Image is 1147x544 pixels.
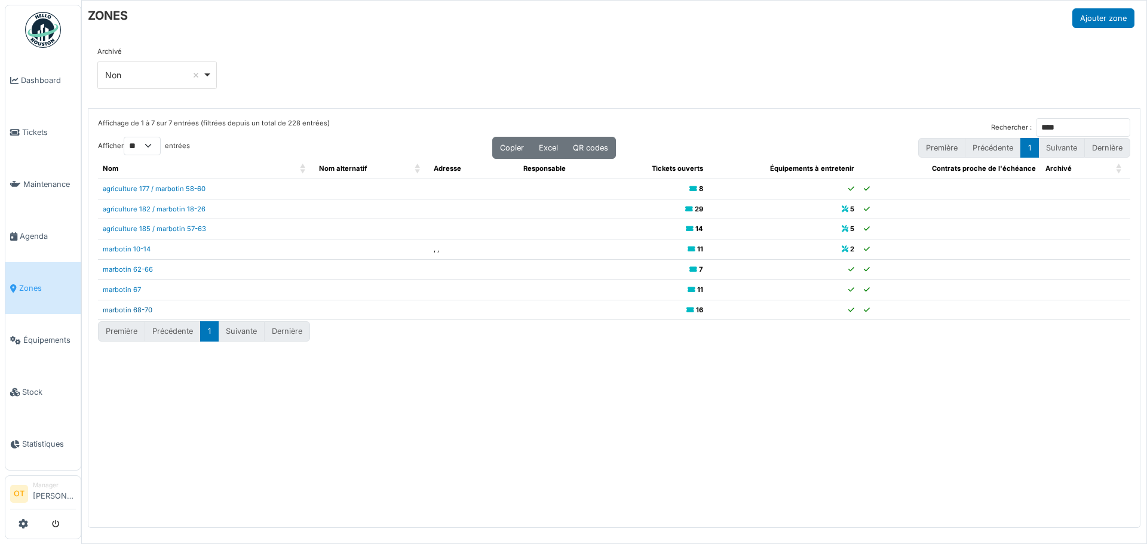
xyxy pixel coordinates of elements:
span: Agenda [20,230,76,242]
span: Nom [103,164,118,173]
b: 7 [699,265,703,273]
li: OT [10,485,28,503]
span: Copier [500,143,524,152]
a: Zones [5,262,81,314]
b: 11 [697,245,703,253]
span: Nom: Activate to sort [300,159,307,179]
b: 29 [695,205,703,213]
a: Agenda [5,210,81,262]
button: 1 [1020,138,1039,158]
span: Archivé: Activate to sort [1116,159,1123,179]
button: Excel [531,137,566,159]
label: Rechercher : [991,122,1032,133]
span: Adresse [434,164,461,173]
li: [PERSON_NAME] [33,481,76,506]
a: Statistiques [5,418,81,470]
a: agriculture 177 / marbotin 58-60 [103,185,206,193]
a: marbotin 68-70 [103,306,152,314]
td: , , [429,239,519,260]
button: Ajouter zone [1072,8,1134,28]
span: QR codes [573,143,608,152]
span: Équipements à entretenir [770,164,854,173]
div: Affichage de 1 à 7 sur 7 entrées (filtrées depuis un total de 228 entrées) [98,118,330,137]
a: OT Manager[PERSON_NAME] [10,481,76,509]
span: Contrats proche de l'échéance [932,164,1036,173]
img: Badge_color-CXgf-gQk.svg [25,12,61,48]
a: agriculture 182 / marbotin 18-26 [103,205,206,213]
label: Afficher entrées [98,137,190,155]
nav: pagination [918,138,1130,158]
span: Zones [19,282,76,294]
a: agriculture 185 / marbotin 57-63 [103,225,206,233]
nav: pagination [98,321,310,341]
span: Maintenance [23,179,76,190]
div: Non [105,69,203,81]
a: marbotin 10-14 [103,245,151,253]
span: Nom alternatif [319,164,367,173]
b: 2 [850,245,854,253]
b: 5 [850,205,854,213]
a: Maintenance [5,158,81,210]
span: Dashboard [21,75,76,86]
b: 5 [850,225,854,233]
a: Stock [5,366,81,418]
b: 8 [699,185,703,193]
button: Remove item: 'false' [190,69,202,81]
span: Tickets ouverts [652,164,703,173]
a: Dashboard [5,54,81,106]
label: Archivé [97,47,122,57]
span: Stock [22,386,76,398]
span: Équipements [23,334,76,346]
span: Statistiques [22,438,76,450]
h6: ZONES [88,8,128,23]
b: 11 [697,285,703,294]
span: Tickets [22,127,76,138]
span: Excel [539,143,558,152]
a: marbotin 67 [103,285,141,294]
a: Équipements [5,314,81,366]
div: Manager [33,481,76,490]
span: Nom alternatif: Activate to sort [415,159,422,179]
select: Afficherentrées [124,137,161,155]
button: QR codes [565,137,616,159]
span: Responsable [523,164,566,173]
a: marbotin 62-66 [103,265,153,273]
b: 16 [696,306,703,314]
span: Archivé [1045,164,1072,173]
a: Tickets [5,106,81,158]
button: Copier [492,137,532,159]
button: 1 [200,321,219,341]
b: 14 [695,225,703,233]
